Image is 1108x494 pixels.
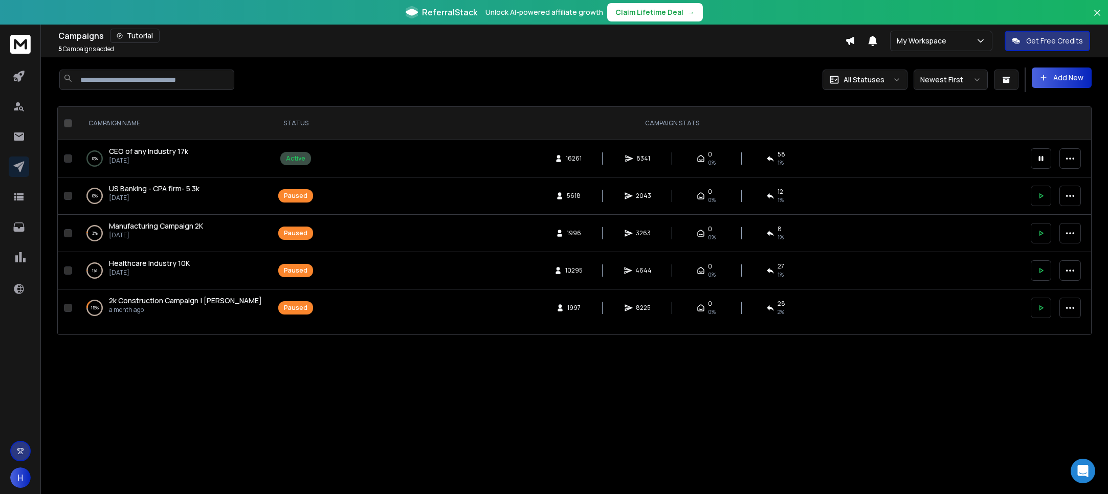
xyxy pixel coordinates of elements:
span: US Banking - CPA firm- 5.3k [109,184,200,193]
a: CEO of any Industry 17k [109,146,188,156]
td: 0%CEO of any Industry 17k[DATE] [76,140,272,177]
button: Get Free Credits [1005,31,1090,51]
span: 1 % [778,196,784,204]
div: Open Intercom Messenger [1071,459,1095,483]
span: 1 % [778,233,784,241]
p: 0 % [92,153,98,164]
th: CAMPAIGN STATS [319,107,1025,140]
div: Active [286,154,305,163]
span: 0 [708,188,712,196]
div: Paused [284,266,307,275]
span: 12 [778,188,783,196]
span: 2043 [636,192,651,200]
span: 1 % [778,159,784,167]
span: 2 % [778,308,784,316]
a: Manufacturing Campaign 2K [109,221,203,231]
span: 1996 [567,229,581,237]
p: My Workspace [897,36,950,46]
span: 0 [708,150,712,159]
span: 0% [708,308,716,316]
a: Healthcare Industry 10K [109,258,190,268]
span: → [688,7,695,17]
span: 0% [708,271,716,279]
p: a month ago [109,306,262,314]
span: ReferralStack [422,6,477,18]
div: Paused [284,229,307,237]
span: 5618 [567,192,581,200]
td: 0%US Banking - CPA firm- 5.3k[DATE] [76,177,272,215]
p: Unlock AI-powered affiliate growth [485,7,603,17]
p: [DATE] [109,156,188,165]
span: 0 [708,300,712,308]
button: Claim Lifetime Deal→ [607,3,703,21]
button: Add New [1032,68,1092,88]
p: [DATE] [109,231,203,239]
a: 2k Construction Campaign | [PERSON_NAME] [109,296,262,306]
td: 15%2k Construction Campaign | [PERSON_NAME]a month ago [76,289,272,327]
span: 0% [708,233,716,241]
span: 8341 [636,154,650,163]
span: 1 % [778,271,784,279]
p: 15 % [91,303,99,313]
span: 58 [778,150,785,159]
button: H [10,467,31,488]
div: Campaigns [58,29,845,43]
a: US Banking - CPA firm- 5.3k [109,184,200,194]
span: 4644 [635,266,652,275]
span: 0 [708,262,712,271]
p: Campaigns added [58,45,114,53]
span: 16261 [566,154,582,163]
p: 1 % [92,265,97,276]
span: 8 [778,225,782,233]
p: Get Free Credits [1026,36,1083,46]
button: Tutorial [110,29,160,43]
p: [DATE] [109,194,200,202]
span: 8225 [636,304,651,312]
span: 0% [708,196,716,204]
button: Close banner [1091,6,1104,31]
span: 0 [708,225,712,233]
p: [DATE] [109,268,190,277]
span: 1997 [567,304,581,312]
span: 27 [778,262,784,271]
p: 0 % [92,191,98,201]
span: 0% [708,159,716,167]
span: 10295 [565,266,583,275]
button: Newest First [914,70,988,90]
span: 5 [58,44,62,53]
span: 3263 [636,229,651,237]
span: 2k Construction Campaign | [PERSON_NAME] [109,296,262,305]
th: STATUS [272,107,319,140]
p: 3 % [92,228,98,238]
div: Paused [284,192,307,200]
div: Paused [284,304,307,312]
td: 1%Healthcare Industry 10K[DATE] [76,252,272,289]
th: CAMPAIGN NAME [76,107,272,140]
td: 3%Manufacturing Campaign 2K[DATE] [76,215,272,252]
p: All Statuses [844,75,884,85]
span: 28 [778,300,785,308]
